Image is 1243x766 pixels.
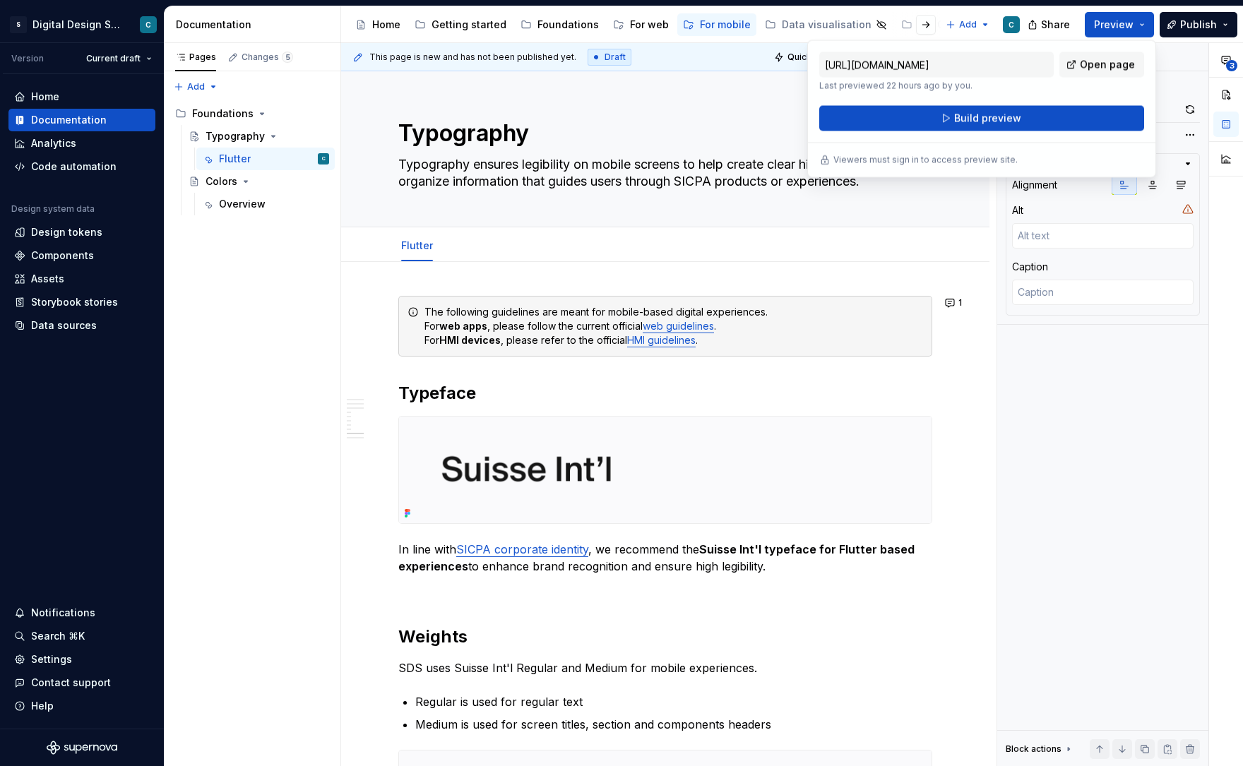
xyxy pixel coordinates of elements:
a: Data visualisation [759,13,893,36]
div: Help [31,699,54,713]
span: This page is new and has not been published yet. [369,52,576,63]
a: Open page [1059,52,1144,78]
span: Publish [1180,18,1217,32]
button: Add [169,77,222,97]
svg: Supernova Logo [47,741,117,755]
div: Home [31,90,59,104]
a: SICPA corporate identity [456,542,588,556]
button: Add [941,15,994,35]
button: Preview [1085,12,1154,37]
a: Flutter [401,239,433,251]
span: Add [959,19,977,30]
div: Alt [1012,203,1023,217]
a: Settings [8,648,155,671]
div: Code automation [31,160,117,174]
a: Components [8,244,155,267]
button: Build preview [819,106,1144,131]
div: The following guidelines are meant for mobile-based digital experiences. For , please follow the ... [424,305,923,347]
div: C [145,19,151,30]
span: Draft [605,52,626,63]
div: Colors [206,174,237,188]
div: For web [630,18,669,32]
div: Page tree [169,102,335,215]
textarea: Typography ensures legibility on mobile screens to help create clear hierarchies and organize inf... [395,153,929,193]
span: Open page [1080,58,1135,72]
button: Current draft [80,49,158,68]
a: For mobile [677,13,756,36]
button: Share [1021,12,1079,37]
div: Data visualisation [782,18,872,32]
span: 3 [1226,60,1237,71]
span: Quick preview [787,52,848,63]
button: Search ⌘K [8,625,155,647]
button: Notifications [8,602,155,624]
div: Settings [31,652,72,666]
a: Documentation [8,109,155,131]
p: Medium is used for screen titles, section and components headers [415,716,932,733]
p: Viewers must sign in to access preview site. [833,155,1018,166]
a: Getting started [409,13,512,36]
p: SDS uses Suisse Int'l Regular and Medium for mobile experiences. [398,659,932,676]
a: Storybook stories [8,291,155,313]
span: 5 [282,52,293,63]
div: Flutter [395,230,439,260]
p: Regular is used for regular text [415,693,932,710]
button: Publish [1160,12,1237,37]
div: Caption [1012,260,1048,274]
div: Foundations [537,18,599,32]
div: Getting started [432,18,506,32]
div: Notifications [31,606,95,620]
a: Data sources [8,314,155,337]
strong: web apps [439,320,487,332]
span: Add [187,81,205,92]
div: Alignment [1012,178,1057,192]
a: Typography [183,125,335,148]
a: HMI guidelines [627,334,696,346]
div: Digital Design System [32,18,123,32]
h2: Typeface [398,382,932,405]
a: FlutterC [196,148,335,170]
div: Components [31,249,94,263]
div: Block actions [1006,739,1074,759]
div: Contact support [31,676,111,690]
span: Current draft [86,53,141,64]
a: Home [350,13,406,36]
div: For mobile [700,18,751,32]
img: 40001eba-6676-4d0a-ae75-b606f5bf5d5d.png [399,417,932,523]
span: 1 [958,297,962,309]
div: Design system data [11,203,95,215]
div: Documentation [31,113,107,127]
div: Typography [206,129,265,143]
button: 1 [941,293,968,313]
a: Analytics [8,132,155,155]
div: Design tokens [31,225,102,239]
div: C [322,152,326,166]
button: Quick preview [770,47,855,67]
button: Help [8,695,155,717]
a: Assets [8,268,155,290]
div: Version [11,53,44,64]
a: Foundations [515,13,605,36]
div: Data sources [31,318,97,333]
p: Last previewed 22 hours ago by you. [819,80,1054,92]
span: Build preview [954,112,1021,126]
div: Documentation [176,18,335,32]
div: Flutter [219,152,251,166]
a: For web [607,13,674,36]
div: Foundations [169,102,335,125]
div: Search ⌘K [31,629,85,643]
span: Preview [1094,18,1134,32]
a: Home [8,85,155,108]
p: In line with , we recommend the to enhance brand recognition and ensure high legibility. [398,541,932,575]
button: SDigital Design SystemC [3,9,161,40]
a: Overview [196,193,335,215]
div: Changes [242,52,293,63]
div: Assets [31,272,64,286]
strong: HMI devices [439,334,501,346]
div: Storybook stories [31,295,118,309]
button: Contact support [8,671,155,694]
div: S [10,16,27,33]
strong: Weights [398,626,468,647]
div: Page tree [350,11,939,39]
